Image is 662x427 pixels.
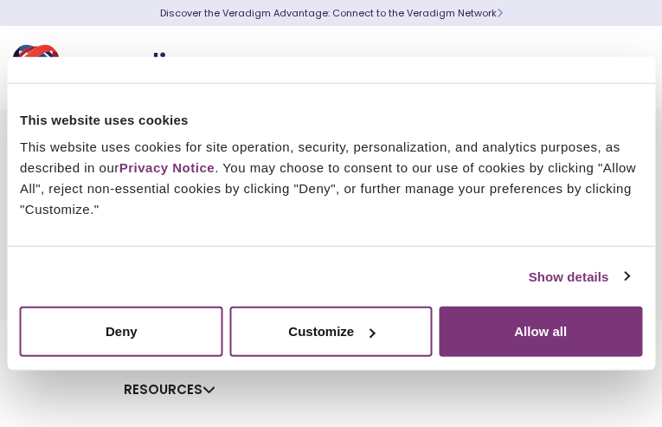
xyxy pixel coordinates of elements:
button: Toggle Navigation Menu [610,45,636,90]
img: Veradigm logo [13,39,221,96]
a: Show details [529,266,629,287]
a: Resources [124,380,215,398]
span: Learn More [497,6,503,20]
a: Privacy Notice [119,160,215,175]
div: This website uses cookies for site operation, security, personalization, and analytics purposes, ... [20,137,642,220]
button: Deny [20,307,223,357]
div: This website uses cookies [20,109,642,130]
a: Discover the Veradigm Advantage: Connect to the Veradigm NetworkLearn More [160,6,503,20]
button: Customize [229,307,433,357]
button: Allow all [439,307,642,357]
